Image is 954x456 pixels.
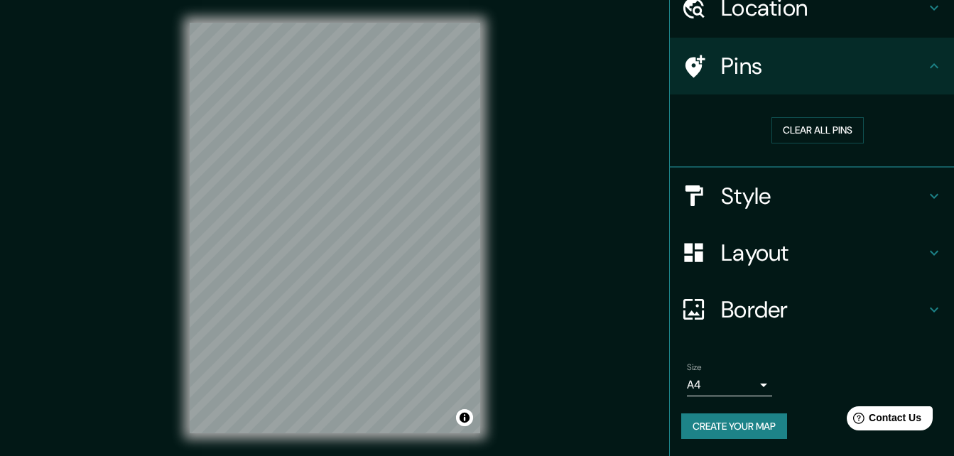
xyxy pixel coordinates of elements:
div: Border [670,281,954,338]
div: Layout [670,224,954,281]
button: Create your map [681,413,787,440]
h4: Layout [721,239,926,267]
h4: Border [721,295,926,324]
h4: Style [721,182,926,210]
h4: Pins [721,52,926,80]
iframe: Help widget launcher [828,401,938,440]
label: Size [687,361,702,373]
canvas: Map [190,23,480,433]
div: Style [670,168,954,224]
button: Toggle attribution [456,409,473,426]
div: Pins [670,38,954,94]
div: A4 [687,374,772,396]
button: Clear all pins [771,117,864,143]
